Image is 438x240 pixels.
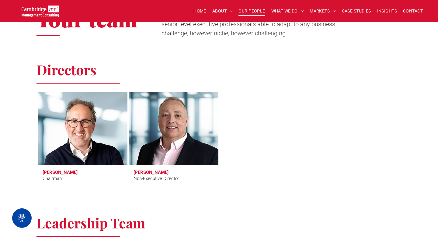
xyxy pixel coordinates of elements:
[400,6,426,16] a: CONTACT
[235,6,268,16] a: OUR PEOPLE
[134,170,169,175] h3: [PERSON_NAME]
[209,6,236,16] a: ABOUT
[307,6,339,16] a: MARKETS
[374,6,400,16] a: INSIGHTS
[268,6,307,16] a: WHAT WE DO
[43,175,62,182] div: Chairman
[36,60,96,79] span: Directors
[134,175,179,182] div: Non-Executive Director
[22,5,59,17] img: Go to Homepage
[129,92,218,165] a: Richard Brown | Non-Executive Director | Cambridge Management Consulting
[36,214,145,232] span: Leadership Team
[339,6,374,16] a: CASE STUDIES
[43,170,78,175] h3: [PERSON_NAME]
[22,6,59,13] a: Your Business Transformed | Cambridge Management Consulting
[38,92,127,165] a: Tim Passingham | Chairman | Cambridge Management Consulting
[190,6,209,16] a: HOME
